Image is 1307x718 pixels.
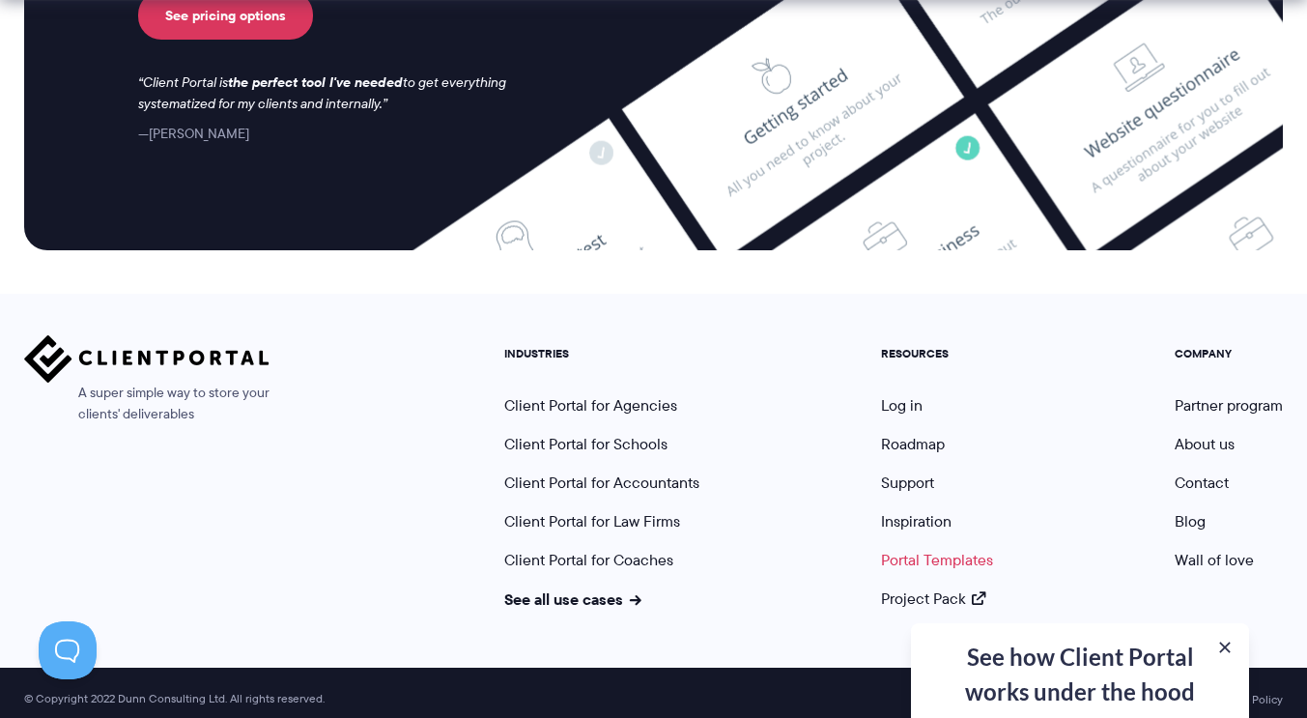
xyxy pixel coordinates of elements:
a: Portal Templates [881,549,993,571]
a: Roadmap [881,433,945,455]
a: Client Portal for Schools [504,433,668,455]
a: Client Portal for Agencies [504,394,677,416]
strong: the perfect tool I've needed [228,72,403,93]
a: Client Portal for Accountants [504,472,699,494]
span: A super simple way to store your clients' deliverables [24,383,270,425]
a: Client Portal for Law Firms [504,510,680,532]
a: Blog [1175,510,1206,532]
a: About us [1175,433,1235,455]
a: Wall of love [1175,549,1254,571]
h5: RESOURCES [881,347,993,360]
cite: [PERSON_NAME] [138,124,249,143]
p: Client Portal is to get everything systematized for my clients and internally. [138,72,532,115]
a: Project Pack [881,588,985,610]
h5: COMPANY [1175,347,1283,360]
h5: INDUSTRIES [504,347,699,360]
iframe: Toggle Customer Support [39,621,97,679]
a: Log in [881,394,923,416]
a: Inspiration [881,510,952,532]
a: Partner program [1175,394,1283,416]
a: Support [881,472,934,494]
a: Client Portal for Coaches [504,549,673,571]
span: © Copyright 2022 Dunn Consulting Ltd. All rights reserved. [14,692,334,706]
a: Contact [1175,472,1229,494]
a: See all use cases [504,588,641,611]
